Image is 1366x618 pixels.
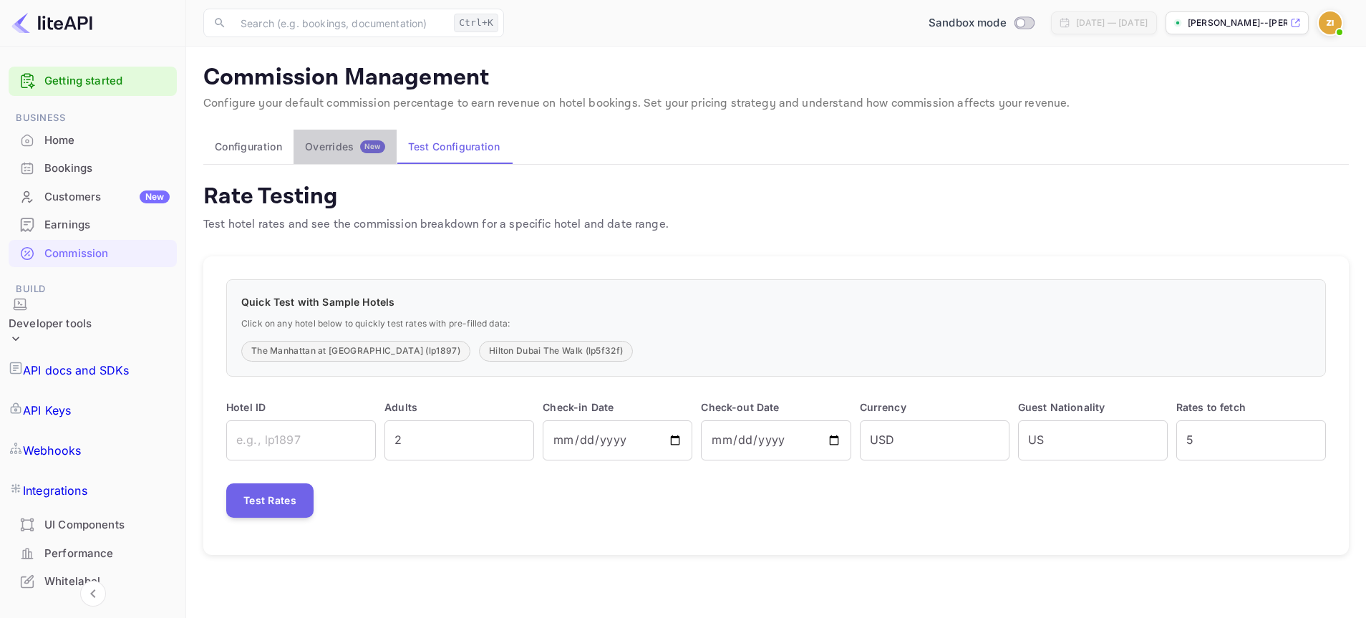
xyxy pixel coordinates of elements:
a: CustomersNew [9,183,177,210]
p: Check-out Date [701,400,851,415]
div: Whitelabel [9,568,177,596]
a: API Keys [9,390,177,430]
a: Commission [9,240,177,266]
div: Home [9,127,177,155]
div: Switch to Production mode [923,15,1040,32]
div: UI Components [9,511,177,539]
span: Business [9,110,177,126]
div: Whitelabel [44,574,170,590]
div: Overrides [305,140,385,153]
button: The Manhattan at [GEOGRAPHIC_DATA] (lp1897) [241,341,470,362]
div: Bookings [44,160,170,177]
div: Developer tools [9,316,92,332]
input: Search (e.g. bookings, documentation) [232,9,448,37]
p: API Keys [23,402,71,419]
p: Click on any hotel below to quickly test rates with pre-filled data: [241,318,1311,330]
button: Test Configuration [397,130,511,164]
button: Collapse navigation [80,581,106,607]
div: Getting started [9,67,177,96]
p: Commission Management [203,64,1349,92]
div: Bookings [9,155,177,183]
a: Earnings [9,211,177,238]
a: Performance [9,540,177,566]
a: API docs and SDKs [9,350,177,390]
p: Adults [384,400,534,415]
p: Guest Nationality [1018,400,1168,415]
a: Integrations [9,470,177,511]
a: Whitelabel [9,568,177,594]
p: Hotel ID [226,400,376,415]
a: UI Components [9,511,177,538]
p: [PERSON_NAME]--[PERSON_NAME]-.nuitee.link [1188,16,1287,29]
input: US [1018,420,1168,460]
div: Performance [9,540,177,568]
img: Zev Isakov [1319,11,1342,34]
div: Earnings [44,217,170,233]
a: Bookings [9,155,177,181]
p: Currency [860,400,1009,415]
a: Webhooks [9,430,177,470]
p: Quick Test with Sample Hotels [241,294,1311,309]
img: LiteAPI logo [11,11,92,34]
p: Integrations [23,482,87,499]
div: Ctrl+K [454,14,498,32]
div: CustomersNew [9,183,177,211]
div: Earnings [9,211,177,239]
p: Test hotel rates and see the commission breakdown for a specific hotel and date range. [203,216,669,233]
div: Performance [44,546,170,562]
p: Webhooks [23,442,81,459]
div: Commission [9,240,177,268]
button: Configuration [203,130,294,164]
a: Getting started [44,73,170,90]
div: New [140,190,170,203]
span: New [360,142,385,151]
div: UI Components [44,517,170,533]
a: Home [9,127,177,153]
p: Rates to fetch [1176,400,1326,415]
div: Customers [44,189,170,206]
button: Hilton Dubai The Walk (lp5f32f) [479,341,633,362]
button: Test Rates [226,483,314,518]
span: Build [9,281,177,297]
h4: Rate Testing [203,182,669,211]
div: [DATE] — [DATE] [1076,16,1148,29]
p: Check-in Date [543,400,692,415]
div: Home [44,132,170,149]
p: Configure your default commission percentage to earn revenue on hotel bookings. Set your pricing ... [203,95,1349,112]
input: USD [860,420,1009,460]
div: Commission [44,246,170,262]
input: e.g., lp1897 [226,420,376,460]
div: Developer tools [9,297,92,351]
p: API docs and SDKs [23,362,130,379]
span: Sandbox mode [929,15,1007,32]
